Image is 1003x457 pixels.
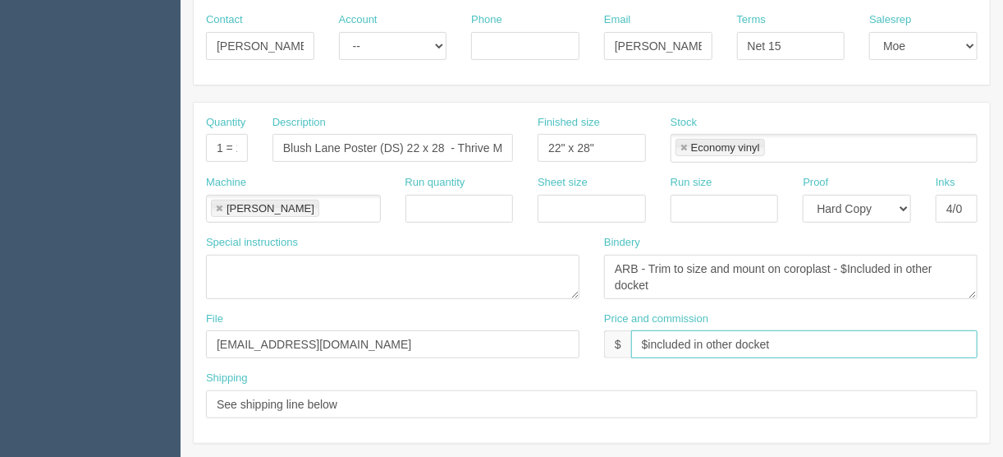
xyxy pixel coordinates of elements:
[869,12,911,28] label: Salesrep
[538,175,588,191] label: Sheet size
[671,175,712,191] label: Run size
[604,235,640,251] label: Bindery
[206,175,246,191] label: Machine
[206,115,245,131] label: Quantity
[405,175,465,191] label: Run quantity
[227,203,314,214] div: [PERSON_NAME]
[206,12,243,28] label: Contact
[604,312,708,327] label: Price and commission
[691,142,760,153] div: Economy vinyl
[604,330,631,358] div: $
[471,12,502,28] label: Phone
[936,175,955,191] label: Inks
[206,235,298,251] label: Special instructions
[538,115,600,131] label: Finished size
[273,115,326,131] label: Description
[671,115,698,131] label: Stock
[206,312,223,327] label: File
[604,255,978,299] textarea: ARB - Trim to size and mount on coroplast - $Included in other docket
[206,371,248,386] label: Shipping
[339,12,378,28] label: Account
[803,175,828,191] label: Proof
[604,12,631,28] label: Email
[737,12,766,28] label: Terms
